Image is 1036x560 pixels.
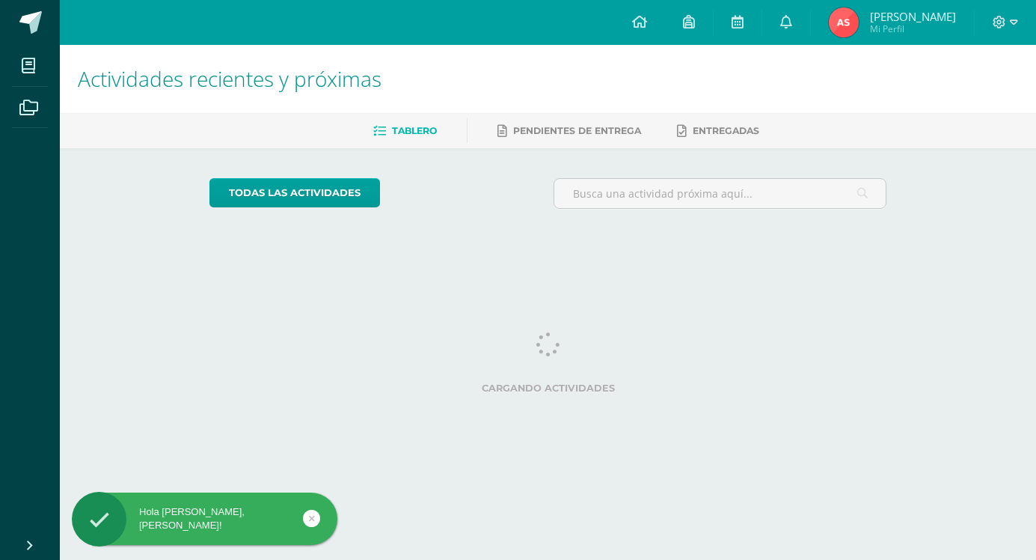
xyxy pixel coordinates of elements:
input: Busca una actividad próxima aquí... [554,179,886,208]
a: todas las Actividades [209,178,380,207]
span: Actividades recientes y próximas [78,64,381,93]
span: Pendientes de entrega [513,125,641,136]
label: Cargando actividades [209,383,886,394]
div: Hola [PERSON_NAME], [PERSON_NAME]! [72,505,337,532]
a: Tablero [373,119,437,143]
span: Mi Perfil [870,22,956,35]
span: Entregadas [693,125,759,136]
span: Tablero [392,125,437,136]
a: Pendientes de entrega [497,119,641,143]
img: 2b048c74de471539ad16713a0f913926.png [829,7,859,37]
span: [PERSON_NAME] [870,9,956,24]
a: Entregadas [677,119,759,143]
